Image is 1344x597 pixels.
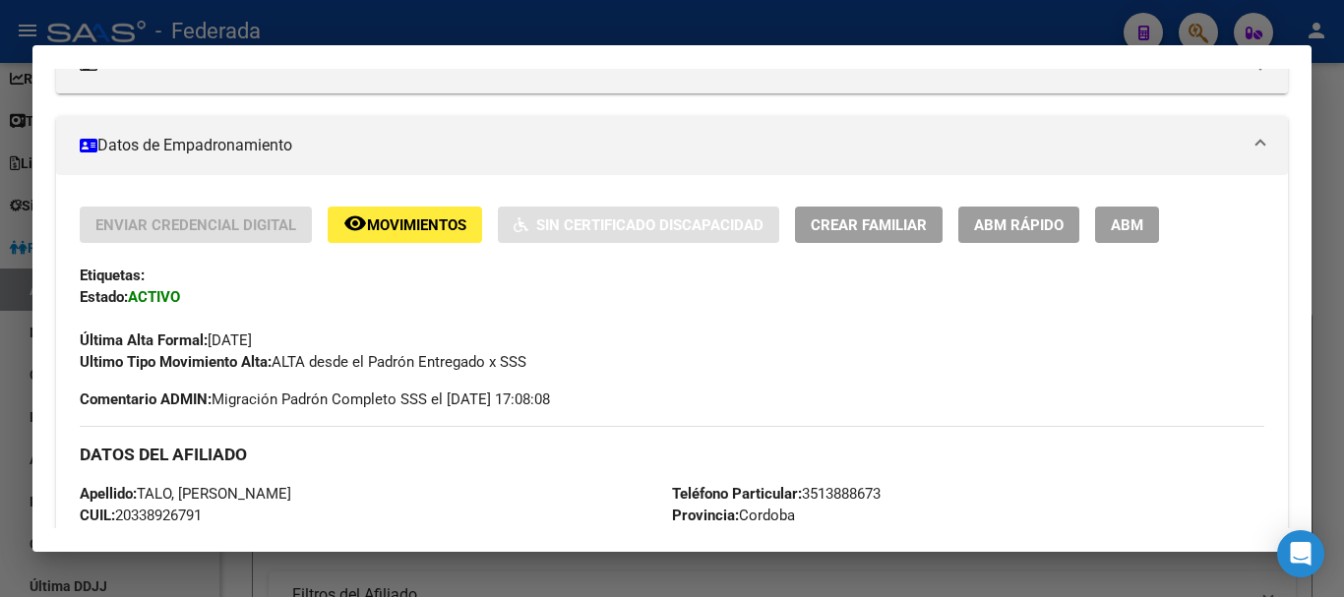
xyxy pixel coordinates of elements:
[795,207,943,243] button: Crear Familiar
[80,267,145,284] strong: Etiquetas:
[80,528,158,546] strong: Documento:
[95,216,296,234] span: Enviar Credencial Digital
[672,485,802,503] strong: Teléfono Particular:
[498,207,779,243] button: Sin Certificado Discapacidad
[80,485,137,503] strong: Apellido:
[672,485,881,503] span: 3513888673
[80,444,1264,465] h3: DATOS DEL AFILIADO
[80,507,202,524] span: 20338926791
[80,507,115,524] strong: CUIL:
[536,216,764,234] span: Sin Certificado Discapacidad
[80,331,208,349] strong: Última Alta Formal:
[367,216,466,234] span: Movimientos
[672,528,739,546] strong: Localidad:
[672,507,795,524] span: Cordoba
[80,528,396,546] span: DU - DOCUMENTO UNICO 33892679
[811,216,927,234] span: Crear Familiar
[80,353,526,371] span: ALTA desde el Padrón Entregado x SSS
[80,388,550,410] span: Migración Padrón Completo SSS el [DATE] 17:08:08
[958,207,1079,243] button: ABM Rápido
[328,207,482,243] button: Movimientos
[974,216,1064,234] span: ABM Rápido
[1095,207,1159,243] button: ABM
[80,288,128,306] strong: Estado:
[80,207,312,243] button: Enviar Credencial Digital
[343,211,367,235] mat-icon: remove_red_eye
[80,485,291,503] span: TALO, [PERSON_NAME]
[128,288,180,306] strong: ACTIVO
[1277,530,1324,577] div: Open Intercom Messenger
[80,353,272,371] strong: Ultimo Tipo Movimiento Alta:
[80,331,252,349] span: [DATE]
[80,134,1241,157] mat-panel-title: Datos de Empadronamiento
[672,528,846,546] span: BARRIO YAPEYU
[56,116,1288,175] mat-expansion-panel-header: Datos de Empadronamiento
[1111,216,1143,234] span: ABM
[672,507,739,524] strong: Provincia:
[80,390,212,408] strong: Comentario ADMIN:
